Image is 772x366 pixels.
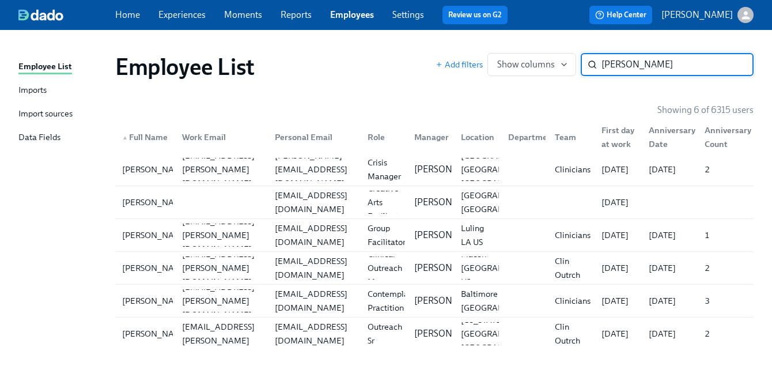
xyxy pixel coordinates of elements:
button: Help Center [589,6,652,24]
div: First day at work [592,126,639,149]
div: Employee List [18,60,72,74]
a: [PERSON_NAME][EMAIL_ADDRESS][PERSON_NAME][DOMAIN_NAME][EMAIL_ADDRESS][DOMAIN_NAME]Clinical Outrea... [115,252,754,285]
div: [DATE] [597,163,639,176]
div: Personal Email [266,126,358,149]
a: Moments [224,9,262,20]
p: [PERSON_NAME] [661,9,733,21]
div: Anniversary Date [639,126,695,149]
p: [PERSON_NAME] [414,229,486,242]
a: Employee List [18,60,106,74]
div: Luling LA US [456,221,498,249]
div: [GEOGRAPHIC_DATA], [GEOGRAPHIC_DATA] [456,188,552,216]
div: [DATE] [597,294,639,308]
div: Personal Email [270,130,358,144]
div: Anniversary Count [700,123,756,151]
div: Manager [405,126,452,149]
a: [PERSON_NAME][EMAIL_ADDRESS][PERSON_NAME][DOMAIN_NAME][EMAIL_ADDRESS][DOMAIN_NAME]Contemplative P... [115,285,754,318]
div: 2 [700,261,751,275]
div: [GEOGRAPHIC_DATA] [GEOGRAPHIC_DATA] [GEOGRAPHIC_DATA] [456,149,550,190]
a: Data Fields [18,131,106,145]
a: [PERSON_NAME][EMAIL_ADDRESS][DOMAIN_NAME]Creative Arts Facilitator[PERSON_NAME][GEOGRAPHIC_DATA],... [115,186,754,219]
div: Team [550,130,592,144]
div: Clin Outrch [550,254,592,282]
div: [PERSON_NAME] [118,327,194,341]
div: Clin Outreach Sr Manager [363,306,407,361]
input: Search by name [601,53,754,76]
div: 1 [700,228,751,242]
a: Reports [281,9,312,20]
div: [DATE] [597,327,639,341]
div: [EMAIL_ADDRESS][PERSON_NAME][DOMAIN_NAME] [177,280,266,322]
div: [PERSON_NAME][EMAIL_ADDRESS][PERSON_NAME][DOMAIN_NAME][EMAIL_ADDRESS][DOMAIN_NAME]Group Facilitat... [115,219,754,251]
button: Show columns [487,53,576,76]
div: Clinicians [550,294,595,308]
p: [PERSON_NAME] [414,262,486,274]
p: [PERSON_NAME] [414,196,486,209]
div: Clin Outrch [550,320,592,348]
div: 2 [700,327,751,341]
div: [EMAIL_ADDRESS][PERSON_NAME][DOMAIN_NAME] [177,149,266,190]
div: Department [504,130,561,144]
div: [PERSON_NAME] [118,294,194,308]
a: Imports [18,84,106,98]
div: [PERSON_NAME][EMAIL_ADDRESS][DOMAIN_NAME] [270,149,358,190]
p: [PERSON_NAME] [414,327,486,340]
div: [PERSON_NAME] [118,163,194,176]
div: [DATE] [644,327,695,341]
div: [EMAIL_ADDRESS][PERSON_NAME][DOMAIN_NAME] [177,214,266,256]
div: Imports [18,84,47,98]
span: Show columns [497,59,566,70]
div: Role [358,126,405,149]
div: First day at work [597,123,639,151]
div: Clinicians [550,163,595,176]
p: [PERSON_NAME] [414,163,486,176]
div: Anniversary Date [644,123,700,151]
a: Settings [392,9,424,20]
div: [PERSON_NAME][EMAIL_ADDRESS][DOMAIN_NAME]Creative Arts Facilitator[PERSON_NAME][GEOGRAPHIC_DATA],... [115,186,754,218]
p: [PERSON_NAME] [414,295,486,307]
div: Location [456,130,499,144]
div: 2 [700,163,751,176]
div: Work Email [173,126,266,149]
div: Contemplative Practition [363,287,427,315]
div: [DATE] [644,163,695,176]
div: 3 [700,294,751,308]
div: Role [363,130,405,144]
div: [EMAIL_ADDRESS][PERSON_NAME][DOMAIN_NAME] [177,247,266,289]
div: Department [499,126,546,149]
div: Data Fields [18,131,60,145]
div: [EMAIL_ADDRESS][DOMAIN_NAME] [270,221,358,249]
div: Group Facilitator [363,221,410,249]
div: Import sources [18,107,73,122]
p: Showing 6 of 6315 users [657,104,754,116]
div: [DATE] [597,261,639,275]
div: [PERSON_NAME][PERSON_NAME][EMAIL_ADDRESS][PERSON_NAME][DOMAIN_NAME][EMAIL_ADDRESS][DOMAIN_NAME]Cl... [115,318,754,350]
div: [DATE] [644,261,695,275]
div: [EMAIL_ADDRESS][DOMAIN_NAME] [270,188,358,216]
div: [DATE] [597,228,639,242]
div: Anniversary Count [695,126,751,149]
img: dado [18,9,63,21]
span: Help Center [595,9,646,21]
div: [PERSON_NAME][EMAIL_ADDRESS][PERSON_NAME][DOMAIN_NAME] [177,306,266,361]
div: Work Email [177,130,266,144]
div: [EMAIL_ADDRESS][DOMAIN_NAME] [270,287,358,315]
div: Manager [410,130,453,144]
div: Location [452,126,498,149]
div: [US_STATE] [GEOGRAPHIC_DATA] [GEOGRAPHIC_DATA] [456,313,550,354]
a: [PERSON_NAME][EMAIL_ADDRESS][PERSON_NAME][DOMAIN_NAME][PERSON_NAME][EMAIL_ADDRESS][DOMAIN_NAME]Cr... [115,153,754,186]
div: [PERSON_NAME] [118,228,194,242]
div: Clinical Outreach Manager [363,247,407,289]
div: [PERSON_NAME] [118,261,194,275]
div: Creative Arts Facilitator [363,182,410,223]
div: [DATE] [644,294,695,308]
span: ▲ [122,135,128,141]
a: Employees [330,9,374,20]
div: ▲Full Name [118,126,173,149]
div: [PERSON_NAME] [118,195,194,209]
div: [EMAIL_ADDRESS][DOMAIN_NAME] [270,254,358,282]
div: [DATE] [644,228,695,242]
h1: Employee List [115,53,255,81]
